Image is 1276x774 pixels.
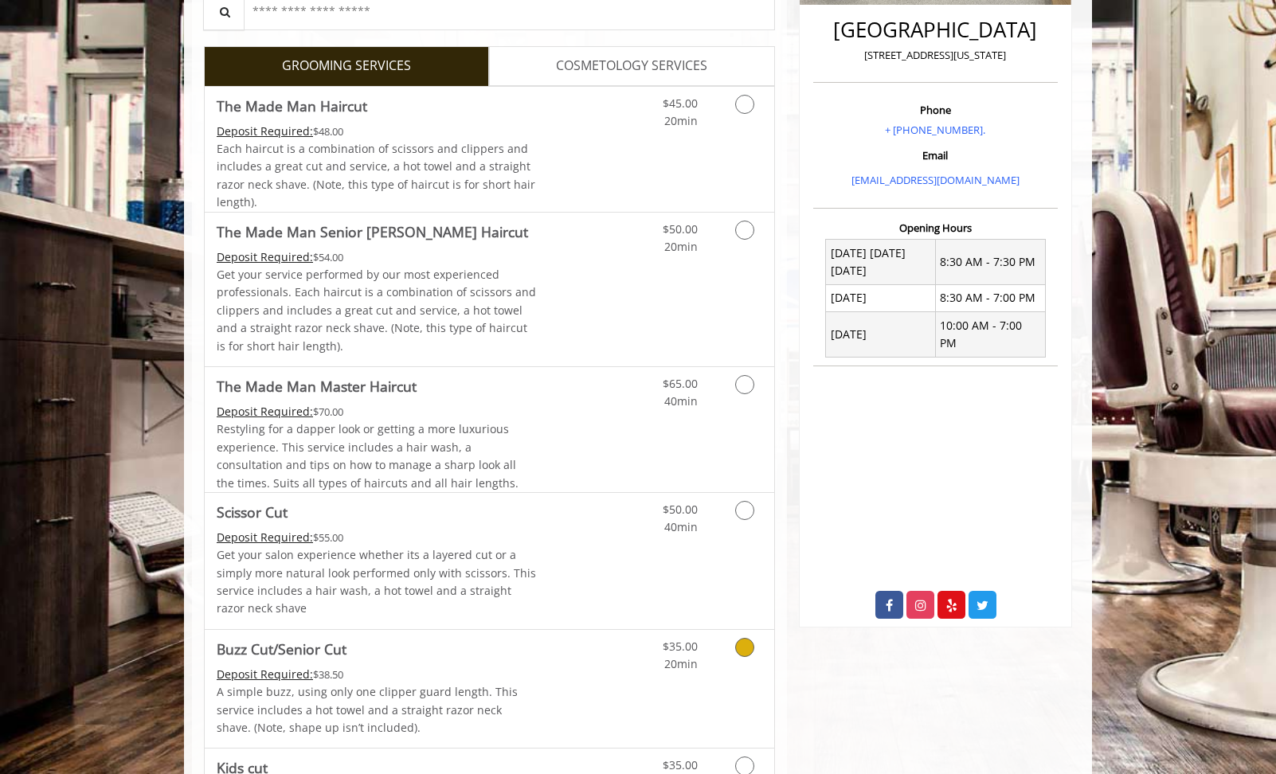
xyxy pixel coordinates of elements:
b: The Made Man Master Haircut [217,375,417,397]
td: 8:30 AM - 7:30 PM [935,240,1045,285]
b: The Made Man Senior [PERSON_NAME] Haircut [217,221,528,243]
b: Buzz Cut/Senior Cut [217,638,346,660]
h2: [GEOGRAPHIC_DATA] [817,18,1054,41]
p: A simple buzz, using only one clipper guard length. This service includes a hot towel and a strai... [217,683,537,737]
span: Restyling for a dapper look or getting a more luxurious experience. This service includes a hair ... [217,421,519,490]
span: This service needs some Advance to be paid before we block your appointment [217,404,313,419]
div: $38.50 [217,666,537,683]
span: 40min [664,519,698,534]
h3: Opening Hours [813,222,1058,233]
div: $70.00 [217,403,537,420]
span: This service needs some Advance to be paid before we block your appointment [217,249,313,264]
p: Get your salon experience whether its a layered cut or a simply more natural look performed only ... [217,546,537,618]
a: + [PHONE_NUMBER]. [885,123,985,137]
span: GROOMING SERVICES [282,56,411,76]
span: 40min [664,393,698,408]
span: This service needs some Advance to be paid before we block your appointment [217,123,313,139]
p: Get your service performed by our most experienced professionals. Each haircut is a combination o... [217,266,537,355]
b: The Made Man Haircut [217,95,367,117]
a: [EMAIL_ADDRESS][DOMAIN_NAME] [851,173,1020,187]
td: [DATE] [DATE] [DATE] [826,240,936,285]
span: 20min [664,113,698,128]
div: $54.00 [217,248,537,266]
span: This service needs some Advance to be paid before we block your appointment [217,530,313,545]
td: [DATE] [826,284,936,311]
td: 10:00 AM - 7:00 PM [935,312,1045,358]
span: $35.00 [663,757,698,772]
span: 20min [664,656,698,671]
td: [DATE] [826,312,936,358]
div: $55.00 [217,529,537,546]
h3: Phone [817,104,1054,115]
span: This service needs some Advance to be paid before we block your appointment [217,666,313,682]
b: Scissor Cut [217,501,288,523]
td: 8:30 AM - 7:00 PM [935,284,1045,311]
p: [STREET_ADDRESS][US_STATE] [817,47,1054,64]
h3: Email [817,150,1054,161]
span: $35.00 [663,639,698,654]
span: $45.00 [663,96,698,111]
span: Each haircut is a combination of scissors and clippers and includes a great cut and service, a ho... [217,141,535,209]
span: $50.00 [663,502,698,517]
div: $48.00 [217,123,537,140]
span: COSMETOLOGY SERVICES [556,56,707,76]
span: $65.00 [663,376,698,391]
span: 20min [664,239,698,254]
span: $50.00 [663,221,698,236]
